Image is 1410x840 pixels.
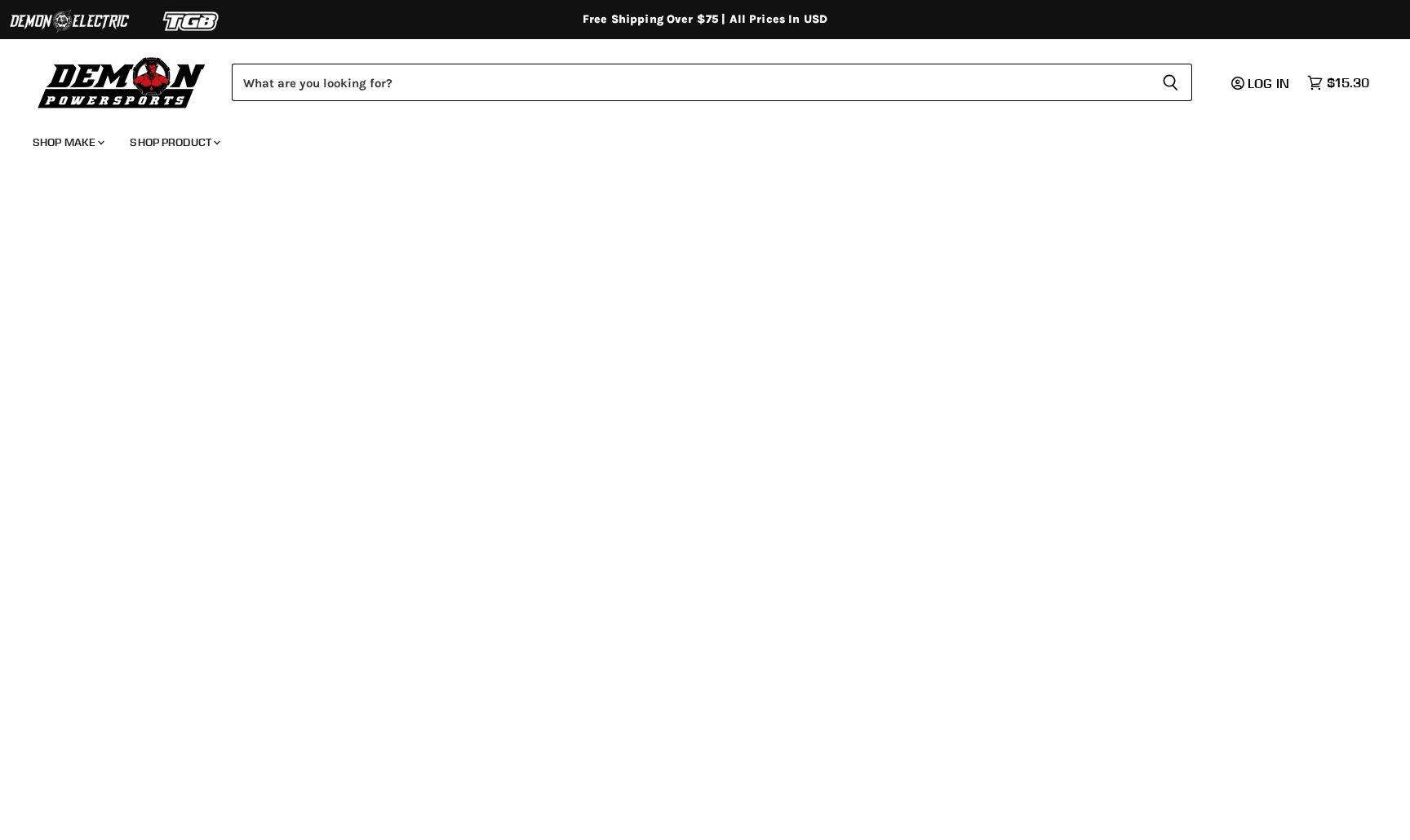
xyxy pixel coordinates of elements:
[232,64,1149,101] input: Search
[20,126,114,159] a: Shop Make
[1224,76,1299,91] a: Log in
[232,64,1192,101] form: Product
[20,119,1365,159] ul: Main menu
[8,6,131,37] img: Demon Electric Logo 2
[33,53,211,111] img: Demon Powersports
[131,6,253,37] img: TGB Logo 2
[1248,75,1289,91] span: Log in
[117,126,230,159] a: Shop Product
[1299,71,1377,95] a: $15.30
[1149,64,1192,101] button: Search
[52,12,1358,27] div: Free Shipping Over $75 | All Prices In USD
[1327,75,1369,91] span: $15.30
